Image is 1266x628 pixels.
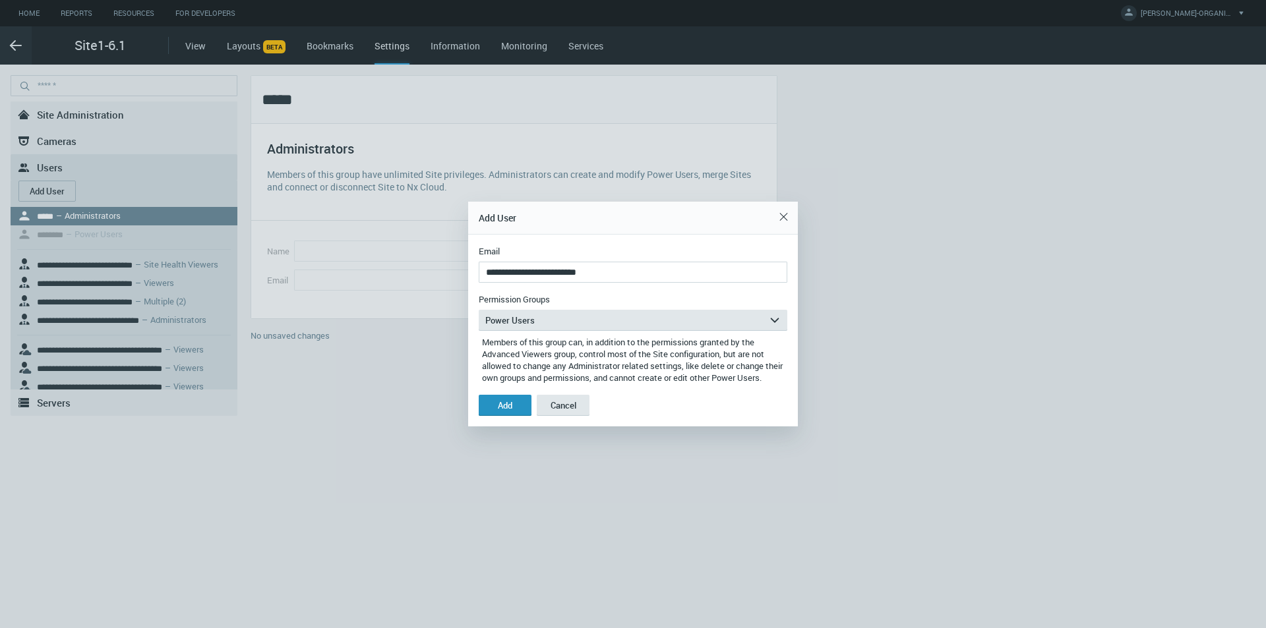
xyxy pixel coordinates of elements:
button: Power Users [479,310,787,331]
div: Add [498,400,512,411]
span: Members of this group can, in addition to the permissions granted by the Advanced Viewers group, ... [482,331,787,384]
label: Permission Groups [479,294,550,304]
button: Cancel [537,395,589,416]
button: Close [773,206,794,227]
span: Power Users [485,314,535,326]
h1: Add User [479,210,516,226]
button: Add [479,395,531,416]
label: Email [479,246,500,256]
